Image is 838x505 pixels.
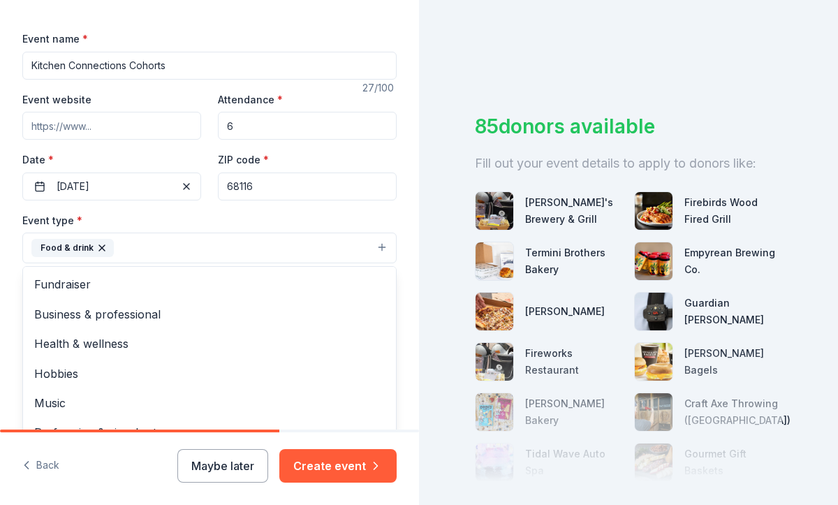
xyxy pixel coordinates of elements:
span: Health & wellness [34,335,385,353]
span: Hobbies [34,365,385,383]
span: Fundraiser [34,275,385,293]
div: Food & drink [22,266,397,434]
span: Business & professional [34,305,385,323]
div: Food & drink [31,239,114,257]
button: Food & drink [22,233,397,263]
span: Music [34,394,385,412]
span: Performing & visual arts [34,423,385,441]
